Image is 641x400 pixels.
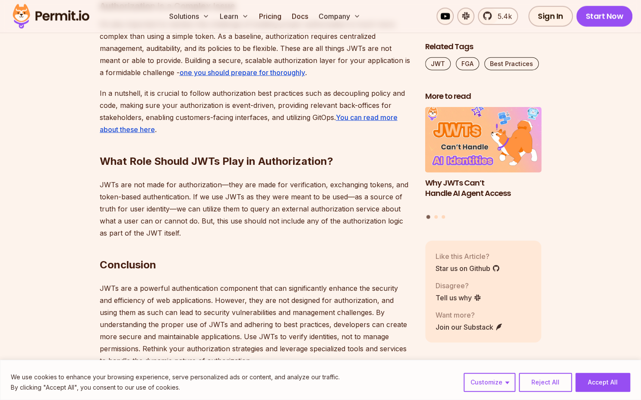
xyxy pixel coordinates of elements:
[425,91,542,102] h2: More to read
[100,179,411,239] p: JWTs are not made for authorization—they are made for verification, exchanging tokens, and token-...
[315,8,364,25] button: Company
[434,215,438,218] button: Go to slide 2
[11,372,340,382] p: We use cookies to enhance your browsing experience, serve personalized ads or content, and analyz...
[9,2,93,31] img: Permit logo
[484,57,539,70] a: Best Practices
[576,6,633,27] a: Start Now
[493,11,512,22] span: 5.4k
[425,57,451,70] a: JWT
[436,251,500,261] p: Like this Article?
[528,6,573,27] a: Sign In
[425,107,542,173] img: Why JWTs Can’t Handle AI Agent Access
[575,373,630,392] button: Accept All
[519,373,572,392] button: Reject All
[166,8,213,25] button: Solutions
[256,8,285,25] a: Pricing
[100,120,411,168] h2: What Role Should JWTs Play in Authorization?
[100,224,411,272] h2: Conclusion
[436,292,481,302] a: Tell us why
[216,8,252,25] button: Learn
[436,321,503,332] a: Join our Substack
[425,41,542,52] h2: Related Tags
[442,215,445,218] button: Go to slide 3
[436,263,500,273] a: Star us on Github
[426,215,430,219] button: Go to slide 1
[436,309,503,320] p: Want more?
[288,8,312,25] a: Docs
[100,87,411,135] p: In a nutshell, it is crucial to follow authorization best practices such as decoupling policy and...
[425,107,542,210] li: 1 of 3
[11,382,340,393] p: By clicking "Accept All", you consent to our use of cookies.
[456,57,479,70] a: FGA
[436,280,481,290] p: Disagree?
[425,107,542,220] div: Posts
[425,177,542,199] h3: Why JWTs Can’t Handle AI Agent Access
[464,373,515,392] button: Customize
[478,8,518,25] a: 5.4k
[425,107,542,210] a: Why JWTs Can’t Handle AI Agent AccessWhy JWTs Can’t Handle AI Agent Access
[180,68,305,77] a: one you should prepare for thoroughly
[100,282,411,367] p: JWTs are a powerful authentication component that can significantly enhance the security and effi...
[100,18,411,79] p: It’s also important to mention the challenge of building proper authorization is much more comple...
